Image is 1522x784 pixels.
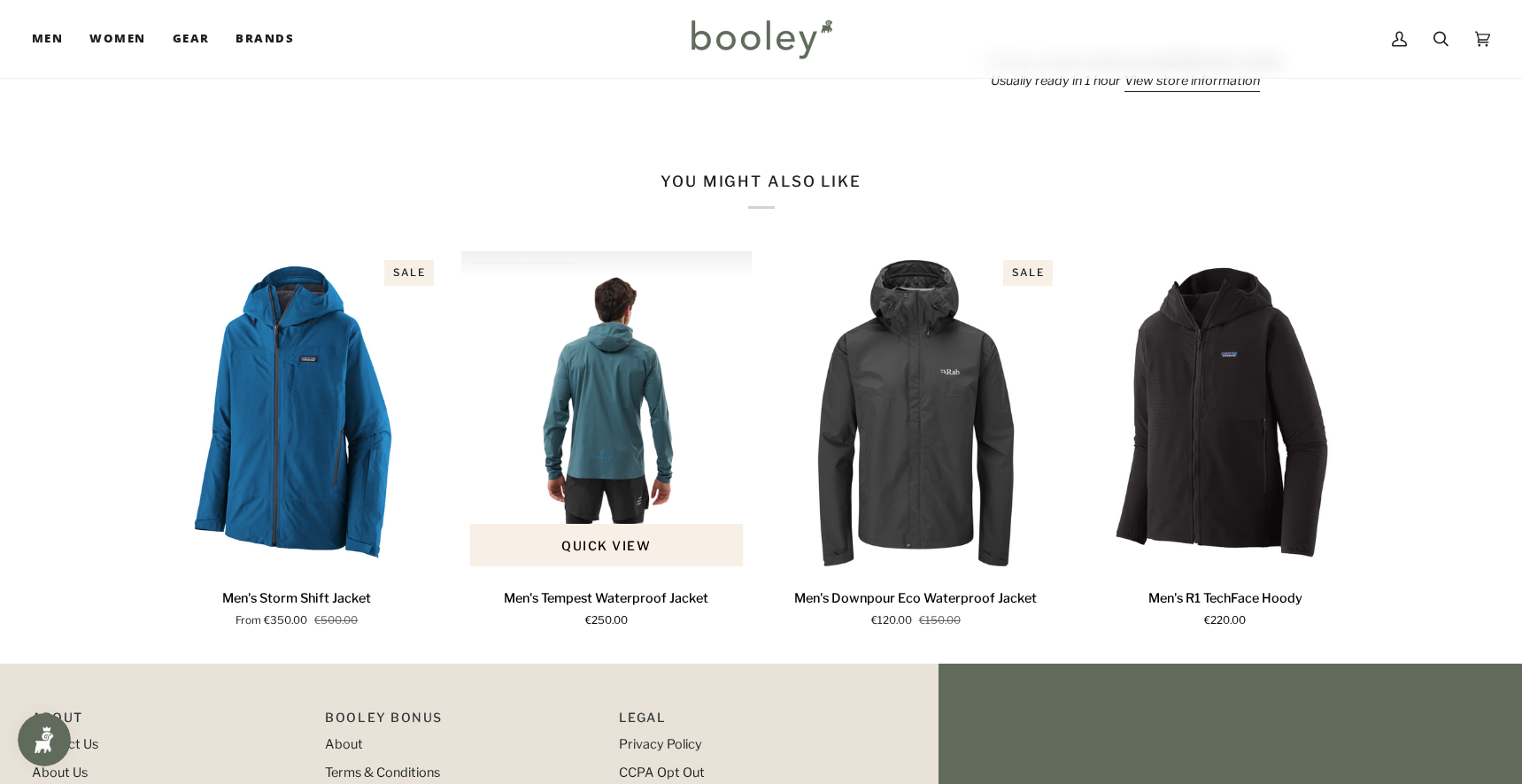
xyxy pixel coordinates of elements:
[32,30,63,48] span: Men
[325,708,600,735] p: Booley Bonus
[585,613,628,629] span: €250.00
[460,251,753,629] product-grid-item: Men's Tempest Waterproof Jacket
[1148,589,1302,609] p: Men's R1 TechFace Hoody
[504,589,708,609] p: Men's Tempest Waterproof Jacket
[222,589,371,609] p: Men's Storm Shift Jacket
[1124,72,1260,91] button: View store information
[1079,251,1371,629] product-grid-item: Men's R1 TechFace Hoody
[1079,251,1371,575] a: Men's R1 TechFace Hoody
[460,251,753,575] a: Men's Tempest Waterproof Jacket
[919,613,961,629] span: €150.00
[384,260,434,286] div: Sale
[770,582,1062,629] a: Men's Downpour Eco Waterproof Jacket
[32,708,307,735] p: Pipeline_Footer Main
[770,251,1062,575] a: Men's Downpour Eco Waterproof Jacket
[18,713,71,766] iframe: Button to open loyalty program pop-up
[236,613,307,629] span: From €350.00
[619,736,702,752] a: Privacy Policy
[325,765,440,780] a: Terms & Conditions
[871,613,912,629] span: €120.00
[151,251,444,575] product-grid-item-variant: Small / Endless Blue
[89,30,145,48] span: Women
[151,582,444,629] a: Men's Storm Shift Jacket
[1079,251,1371,575] img: Patagonia Men's R1 TechFace Hoody Black - Booley Galway
[770,251,1062,629] product-grid-item: Men's Downpour Eco Waterproof Jacket
[151,251,444,629] product-grid-item: Men's Storm Shift Jacket
[325,736,363,752] a: About
[151,251,444,575] a: Men's Storm Shift Jacket
[151,173,1371,209] h2: You might also like
[32,765,88,780] a: About Us
[1079,251,1371,575] product-grid-item-variant: Small / Black
[619,708,894,735] p: Pipeline_Footer Sub
[460,251,753,575] img: COMPRESSPORT Men's Tempest Waterproof Jacket Stargazer - Booley Galway
[619,765,705,780] a: CCPA Opt Out
[991,72,1281,91] p: Usually ready in 1 hour
[1003,260,1053,286] div: Sale
[794,589,1037,609] p: Men's Downpour Eco Waterproof Jacket
[469,524,744,566] button: Quick view
[1204,613,1246,629] span: €220.00
[173,30,210,48] span: Gear
[460,582,753,629] a: Men's Tempest Waterproof Jacket
[151,251,444,575] img: Patagonia Men's Storm Shift Jacket Endless Blue - Booley Galway
[770,251,1062,575] product-grid-item-variant: XS / Black
[236,30,294,48] span: Brands
[460,251,753,575] product-grid-item-variant: Small / Stargazer
[1079,582,1371,629] a: Men's R1 TechFace Hoody
[684,13,838,65] img: Booley
[561,536,651,555] span: Quick view
[314,613,358,629] span: €500.00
